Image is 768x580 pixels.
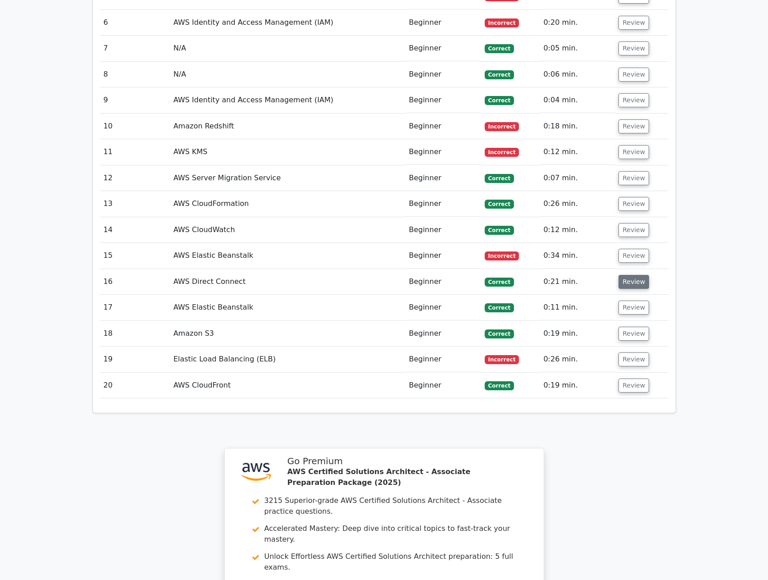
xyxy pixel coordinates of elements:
td: Beginner [405,62,481,87]
td: AWS CloudFormation [170,191,405,217]
span: Correct [485,278,514,287]
td: Beginner [405,191,481,217]
span: Correct [485,329,514,338]
td: Beginner [405,114,481,139]
td: 11 [100,139,170,165]
td: 0:04 min. [540,87,615,113]
td: AWS Elastic Beanstalk [170,243,405,269]
td: AWS Elastic Beanstalk [170,295,405,320]
td: Beginner [405,87,481,113]
td: 0:12 min. [540,217,615,243]
td: Beginner [405,217,481,243]
td: Beginner [405,165,481,191]
button: Review [618,197,649,211]
button: Review [618,93,649,107]
button: Review [618,223,649,237]
td: 0:19 min. [540,321,615,347]
td: Beginner [405,269,481,295]
button: Review [618,249,649,263]
td: 0:26 min. [540,191,615,217]
td: 0:20 min. [540,10,615,36]
td: AWS CloudFront [170,373,405,398]
button: Review [618,301,649,315]
td: AWS CloudWatch [170,217,405,243]
button: Review [618,327,649,341]
td: AWS Server Migration Service [170,165,405,191]
span: Correct [485,70,514,79]
td: 9 [100,87,170,113]
td: Beginner [405,373,481,398]
td: Beginner [405,36,481,61]
button: Review [618,145,649,159]
span: Correct [485,174,514,183]
span: Incorrect [485,148,519,157]
td: 12 [100,165,170,191]
td: Amazon S3 [170,321,405,347]
td: 0:18 min. [540,114,615,139]
td: AWS Direct Connect [170,269,405,295]
td: 19 [100,347,170,372]
td: 0:12 min. [540,139,615,165]
td: AWS Identity and Access Management (IAM) [170,10,405,36]
td: 10 [100,114,170,139]
span: Correct [485,200,514,209]
td: 0:21 min. [540,269,615,295]
button: Review [618,119,649,133]
span: Correct [485,381,514,390]
button: Review [618,171,649,185]
span: Correct [485,96,514,105]
td: 7 [100,36,170,61]
button: Review [618,352,649,366]
td: Amazon Redshift [170,114,405,139]
td: AWS Identity and Access Management (IAM) [170,87,405,113]
td: Beginner [405,321,481,347]
td: 0:11 min. [540,295,615,320]
span: Incorrect [485,355,519,364]
span: Correct [485,44,514,53]
td: Beginner [405,10,481,36]
td: Beginner [405,243,481,269]
td: 8 [100,62,170,87]
td: N/A [170,62,405,87]
td: Beginner [405,347,481,372]
td: AWS KMS [170,139,405,165]
button: Review [618,68,649,82]
td: Elastic Load Balancing (ELB) [170,347,405,372]
td: 17 [100,295,170,320]
td: 13 [100,191,170,217]
td: 0:05 min. [540,36,615,61]
span: Incorrect [485,122,519,131]
td: Beginner [405,139,481,165]
td: 6 [100,10,170,36]
button: Review [618,41,649,55]
button: Review [618,275,649,289]
span: Correct [485,226,514,235]
td: 0:06 min. [540,62,615,87]
td: 0:07 min. [540,165,615,191]
td: 18 [100,321,170,347]
button: Review [618,16,649,30]
span: Incorrect [485,18,519,27]
span: Correct [485,303,514,312]
td: 15 [100,243,170,269]
td: 0:34 min. [540,243,615,269]
button: Review [618,379,649,393]
span: Incorrect [485,251,519,260]
td: N/A [170,36,405,61]
td: 14 [100,217,170,243]
td: 0:26 min. [540,347,615,372]
td: 16 [100,269,170,295]
td: 0:19 min. [540,373,615,398]
td: 20 [100,373,170,398]
td: Beginner [405,295,481,320]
